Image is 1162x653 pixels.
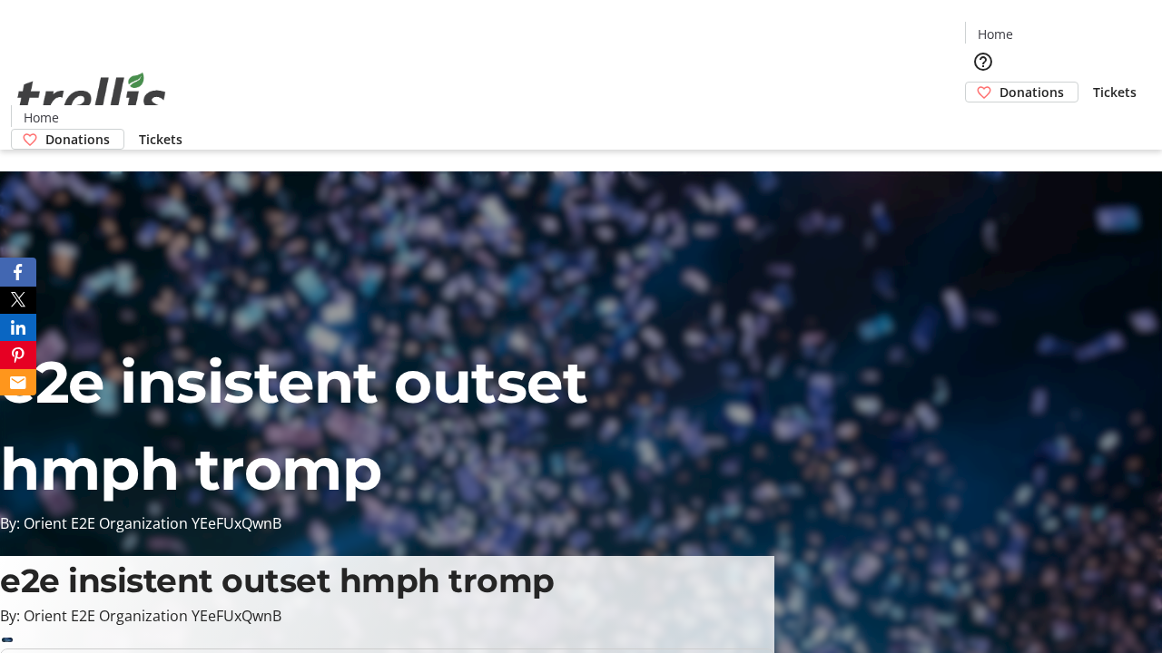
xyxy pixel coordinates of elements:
button: Help [965,44,1001,80]
a: Donations [965,82,1078,102]
a: Donations [11,129,124,150]
span: Tickets [1093,83,1137,102]
span: Tickets [139,130,182,149]
span: Home [978,24,1013,44]
a: Tickets [124,130,197,149]
img: Orient E2E Organization YEeFUxQwnB's Logo [11,53,172,143]
span: Donations [1000,83,1064,102]
a: Home [12,108,70,127]
span: Donations [45,130,110,149]
a: Tickets [1078,83,1151,102]
span: Home [24,108,59,127]
button: Cart [965,102,1001,139]
a: Home [966,24,1024,44]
